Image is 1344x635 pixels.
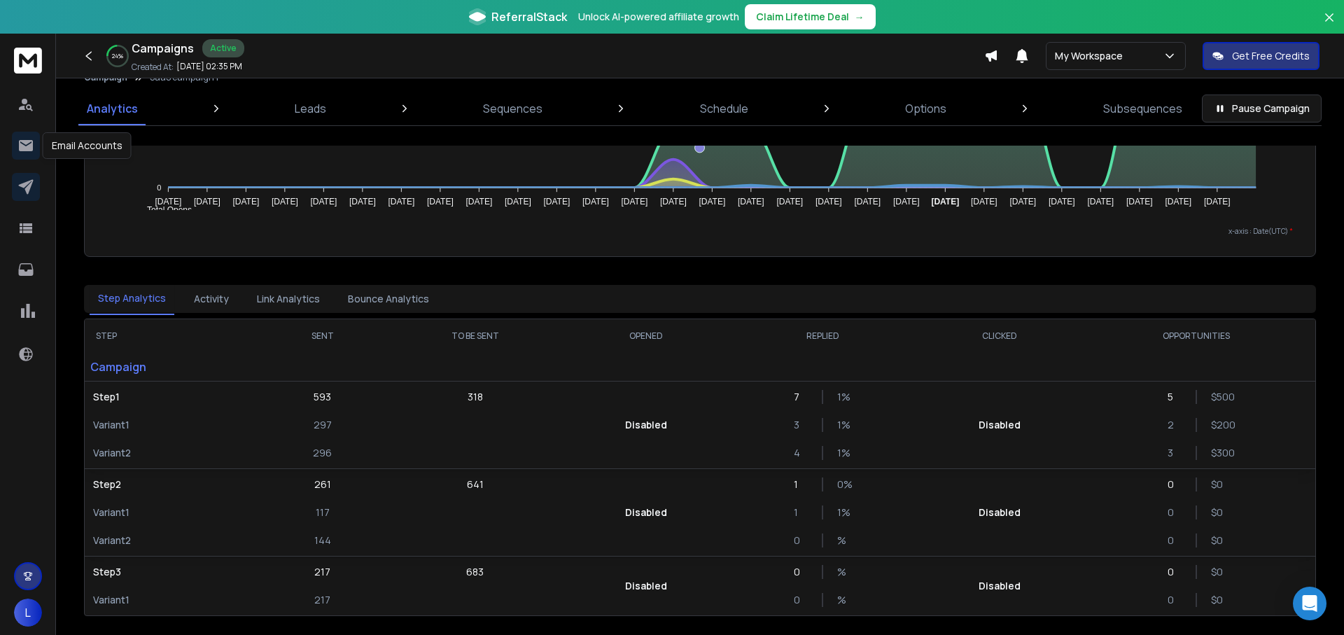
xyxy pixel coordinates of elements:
p: 117 [316,505,330,519]
p: 0 % [837,477,851,491]
tspan: [DATE] [738,197,764,207]
p: $ 0 [1211,505,1225,519]
p: Campaign [85,353,263,381]
p: 0 [794,533,808,547]
th: TO BE SENT [382,319,568,353]
button: Activity [185,284,237,314]
p: 593 [314,390,331,404]
tspan: [DATE] [660,197,687,207]
p: Created At: [132,62,174,73]
p: Options [905,100,946,117]
p: Step 1 [93,390,255,404]
p: 296 [313,446,332,460]
tspan: 0 [157,183,162,192]
p: 0 [1168,505,1182,519]
tspan: [DATE] [622,197,648,207]
p: Variant 2 [93,533,255,547]
p: 217 [314,565,330,579]
p: x-axis : Date(UTC) [107,226,1293,237]
p: 3 [1168,446,1182,460]
tspan: [DATE] [582,197,609,207]
tspan: [DATE] [349,197,376,207]
p: 641 [467,477,484,491]
a: Sequences [475,92,551,125]
p: Step 3 [93,565,255,579]
button: L [14,599,42,627]
tspan: [DATE] [427,197,454,207]
a: Leads [286,92,335,125]
tspan: [DATE] [388,197,415,207]
p: 683 [466,565,484,579]
p: 1 [794,477,808,491]
tspan: [DATE] [194,197,220,207]
tspan: [DATE] [777,197,804,207]
p: Unlock AI-powered affiliate growth [578,10,739,24]
p: 1 % [837,390,851,404]
p: Variant 1 [93,593,255,607]
button: Step Analytics [90,283,174,315]
p: Disabled [625,418,667,432]
h1: Campaigns [132,40,194,57]
p: Get Free Credits [1232,49,1310,63]
p: Disabled [979,418,1021,432]
p: Disabled [979,579,1021,593]
tspan: [DATE] [1010,197,1037,207]
p: My Workspace [1055,49,1128,63]
p: Step 2 [93,477,255,491]
p: 1 % [837,446,851,460]
p: 217 [314,593,330,607]
tspan: [DATE] [1049,197,1075,207]
p: $ 0 [1211,477,1225,491]
tspan: [DATE] [815,197,842,207]
p: Disabled [979,505,1021,519]
a: Options [897,92,955,125]
button: Bounce Analytics [339,284,437,314]
a: Schedule [692,92,757,125]
th: SENT [263,319,382,353]
p: $ 300 [1211,446,1225,460]
p: 0 [794,593,808,607]
span: ReferralStack [491,8,567,25]
p: Schedule [700,100,748,117]
p: % [837,565,851,579]
p: 3 [794,418,808,432]
p: Analytics [87,100,138,117]
div: Active [202,39,244,57]
p: 0 [1168,533,1182,547]
th: STEP [85,319,263,353]
p: 0 [794,565,808,579]
p: $ 200 [1211,418,1225,432]
p: Disabled [625,579,667,593]
th: OPPORTUNITIES [1077,319,1315,353]
p: 144 [314,533,331,547]
tspan: [DATE] [505,197,531,207]
button: Link Analytics [248,284,328,314]
span: → [855,10,864,24]
p: 261 [314,477,331,491]
div: Open Intercom Messenger [1293,587,1326,620]
tspan: [DATE] [1126,197,1153,207]
tspan: [DATE] [1088,197,1114,207]
tspan: [DATE] [272,197,298,207]
p: 4 [794,446,808,460]
th: OPENED [568,319,724,353]
p: 1 [794,505,808,519]
tspan: [DATE] [971,197,997,207]
p: 297 [314,418,332,432]
a: Subsequences [1095,92,1191,125]
p: Variant 1 [93,505,255,519]
tspan: [DATE] [544,197,570,207]
tspan: [DATE] [855,197,881,207]
div: Email Accounts [43,132,132,159]
p: % [837,593,851,607]
p: $ 0 [1211,565,1225,579]
p: 5 [1168,390,1182,404]
tspan: [DATE] [1204,197,1231,207]
p: 1 % [837,505,851,519]
p: 24 % [112,52,123,60]
p: % [837,533,851,547]
p: $ 0 [1211,593,1225,607]
tspan: [DATE] [233,197,260,207]
th: CLICKED [921,319,1077,353]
